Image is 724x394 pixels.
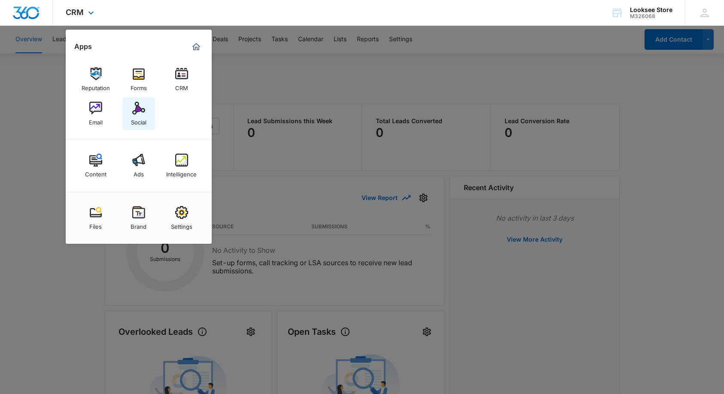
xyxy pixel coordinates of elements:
[122,97,155,130] a: Social
[134,167,144,178] div: Ads
[630,13,672,19] div: account id
[79,149,112,182] a: Content
[630,6,672,13] div: account name
[165,202,198,234] a: Settings
[79,202,112,234] a: Files
[122,63,155,96] a: Forms
[165,149,198,182] a: Intelligence
[166,167,197,178] div: Intelligence
[122,202,155,234] a: Brand
[165,63,198,96] a: CRM
[189,40,203,54] a: Marketing 360® Dashboard
[89,219,102,230] div: Files
[131,115,146,126] div: Social
[89,115,103,126] div: Email
[122,149,155,182] a: Ads
[131,219,146,230] div: Brand
[74,42,92,51] h2: Apps
[171,219,192,230] div: Settings
[66,8,84,17] span: CRM
[79,63,112,96] a: Reputation
[175,80,188,91] div: CRM
[82,80,110,91] div: Reputation
[79,97,112,130] a: Email
[85,167,106,178] div: Content
[131,80,147,91] div: Forms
